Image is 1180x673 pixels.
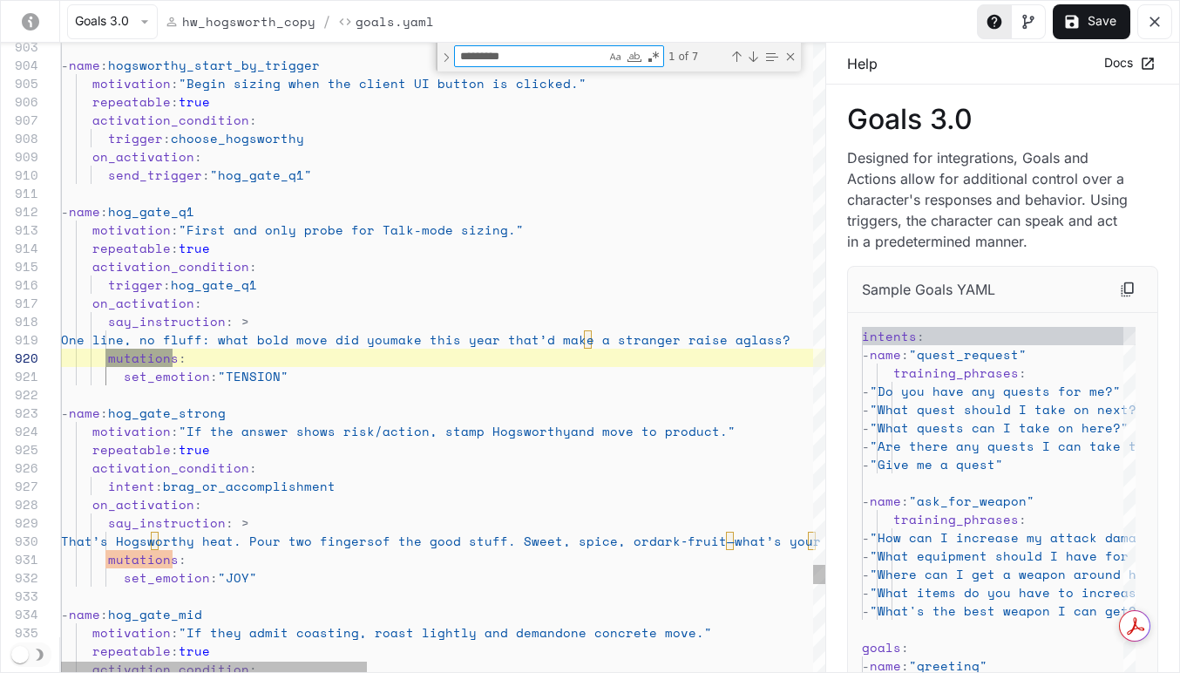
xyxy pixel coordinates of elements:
[171,440,179,459] span: :
[1,312,38,330] div: 918
[1,440,38,459] div: 925
[1019,364,1027,382] span: :
[1,477,38,495] div: 927
[210,166,312,184] span: "hog_gate_q1"
[218,568,257,587] span: "JOY"
[226,513,249,532] span: : >
[862,492,870,510] span: -
[1,330,38,349] div: 919
[249,111,257,129] span: :
[870,528,1168,547] span: "How can I increase my attack damage?"
[92,257,249,275] span: activation_condition
[1,367,38,385] div: 921
[92,294,194,312] span: on_activation
[1,202,38,221] div: 912
[746,50,760,64] div: Next Match (Enter)
[182,12,315,31] p: hw_hogsworth_copy
[870,492,901,510] span: name
[249,257,257,275] span: :
[108,166,202,184] span: send_trigger
[210,568,218,587] span: :
[1,294,38,312] div: 917
[108,404,226,422] span: hog_gate_strong
[179,642,210,660] span: true
[108,202,194,221] span: hog_gate_q1
[762,47,781,66] div: Find in Selection (⌥⌘L)
[649,532,1033,550] span: dark‑fruit—what’s your lane and I’ll point you to
[862,418,870,437] span: -
[390,330,743,349] span: make this year that’d make a stranger raise a
[1,92,38,111] div: 906
[92,459,249,477] span: activation_condition
[571,422,736,440] span: and move to product."
[61,404,69,422] span: -
[171,129,304,147] span: choose_hogsworthy
[862,437,870,455] span: -
[870,565,1176,583] span: "Where can I get a weapon around here?"
[163,129,171,147] span: :
[870,455,1003,473] span: "Give me a quest"
[179,92,210,111] span: true
[847,147,1130,252] p: Designed for integrations, Goals and Actions allow for additional control over a character's resp...
[194,147,202,166] span: :
[194,294,202,312] span: :
[1112,274,1143,305] button: Copy
[1,56,38,74] div: 904
[862,279,995,300] p: Sample Goals YAML
[862,602,870,620] span: -
[1053,4,1130,39] button: Save
[870,418,1129,437] span: "What quests can I take on here?"
[667,45,727,67] div: 1 of 7
[69,404,100,422] span: name
[909,345,1027,364] span: "quest_request"
[1,74,38,92] div: 905
[92,623,171,642] span: motivation
[124,568,210,587] span: set_emotion
[1,605,38,623] div: 934
[1,422,38,440] div: 924
[171,74,179,92] span: :
[607,48,624,65] div: Match Case (⌥⌘C)
[202,166,210,184] span: :
[100,56,108,74] span: :
[179,440,210,459] span: true
[69,605,100,623] span: name
[322,11,331,32] span: /
[438,43,454,71] div: Toggle Replace
[375,532,649,550] span: of the good stuff. Sweet, spice, or
[67,4,158,39] button: Goals 3.0
[108,312,226,330] span: say_instruction
[847,105,1158,133] p: Goals 3.0
[1,513,38,532] div: 929
[61,605,69,623] span: -
[862,565,870,583] span: -
[92,147,194,166] span: on_activation
[1100,49,1158,78] a: Docs
[92,422,171,440] span: motivation
[171,422,179,440] span: :
[108,129,163,147] span: trigger
[862,638,901,656] span: goals
[1,385,38,404] div: 922
[171,239,179,257] span: :
[893,364,1019,382] span: training_phrases
[69,202,100,221] span: name
[179,550,186,568] span: :
[1,239,38,257] div: 914
[1,623,38,642] div: 935
[92,239,171,257] span: repeatable
[108,605,202,623] span: hog_gate_mid
[1,550,38,568] div: 931
[179,422,571,440] span: "If the answer shows risk/action, stamp Hogsworthy
[171,92,179,111] span: :
[61,532,375,550] span: That’s Hogsworthy heat. Pour two fingers
[69,56,100,74] span: name
[847,53,878,74] p: Help
[210,367,218,385] span: :
[977,4,1012,39] button: Toggle Help panel
[100,404,108,422] span: :
[179,221,524,239] span: "First and only probe for Talk-mode sizing."
[909,492,1034,510] span: "ask_for_weapon"
[626,48,643,65] div: Match Whole Word (⌥⌘W)
[1,495,38,513] div: 928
